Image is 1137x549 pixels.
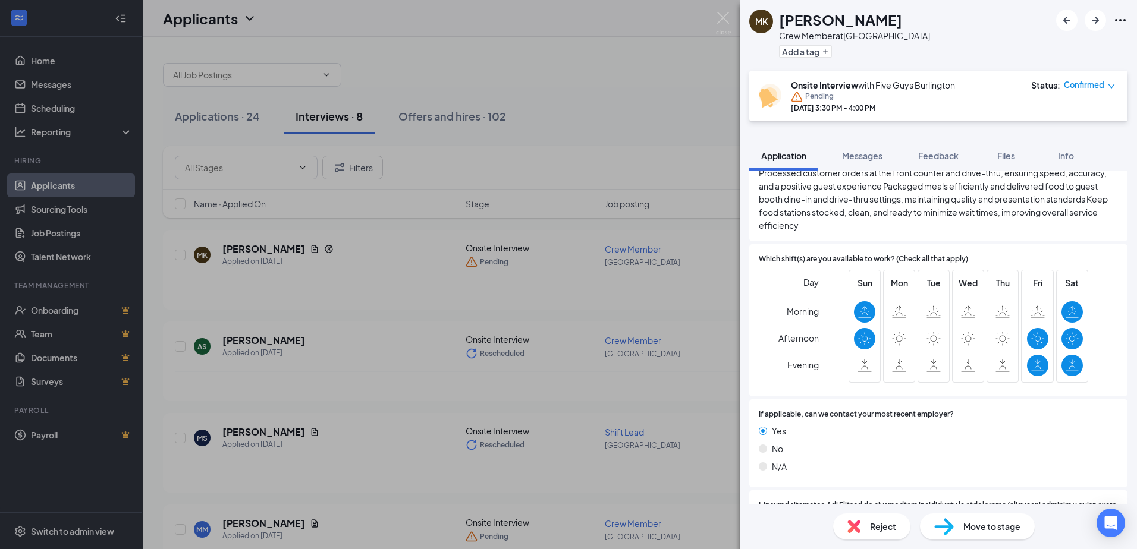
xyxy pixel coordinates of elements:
[779,30,930,42] div: Crew Member at [GEOGRAPHIC_DATA]
[755,15,768,27] div: MK
[888,276,910,289] span: Mon
[1085,10,1106,31] button: ArrowRight
[997,150,1015,161] span: Files
[778,327,819,349] span: Afternoon
[803,276,819,289] span: Day
[761,150,806,161] span: Application
[787,354,819,376] span: Evening
[772,442,783,455] span: No
[963,520,1020,533] span: Move to stage
[822,48,829,55] svg: Plus
[1113,13,1127,27] svg: Ellipses
[759,409,954,420] span: If applicable, can we contact your most recent employer?
[870,520,896,533] span: Reject
[779,10,902,30] h1: [PERSON_NAME]
[957,276,979,289] span: Wed
[854,276,875,289] span: Sun
[791,80,858,90] b: Onsite Interview
[772,460,787,473] span: N/A
[1031,79,1060,91] div: Status :
[805,91,834,103] span: Pending
[791,103,955,113] div: [DATE] 3:30 PM - 4:00 PM
[992,276,1013,289] span: Thu
[787,301,819,322] span: Morning
[1056,10,1078,31] button: ArrowLeftNew
[918,150,959,161] span: Feedback
[772,424,786,437] span: Yes
[1027,276,1048,289] span: Fri
[759,153,1118,232] span: Smithfield’s Chicken ‘n Bar-Q [GEOGRAPHIC_DATA], [GEOGRAPHIC_DATA] Team Member Processed customer...
[1058,150,1074,161] span: Info
[791,91,803,103] svg: Warning
[779,45,832,58] button: PlusAdd a tag
[759,254,968,265] span: Which shift(s) are you available to work? (Check all that apply)
[1064,79,1104,91] span: Confirmed
[842,150,882,161] span: Messages
[1097,509,1125,537] div: Open Intercom Messenger
[1061,276,1083,289] span: Sat
[1107,82,1116,90] span: down
[923,276,944,289] span: Tue
[1088,13,1103,27] svg: ArrowRight
[791,79,955,91] div: with Five Guys Burlington
[1060,13,1074,27] svg: ArrowLeftNew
